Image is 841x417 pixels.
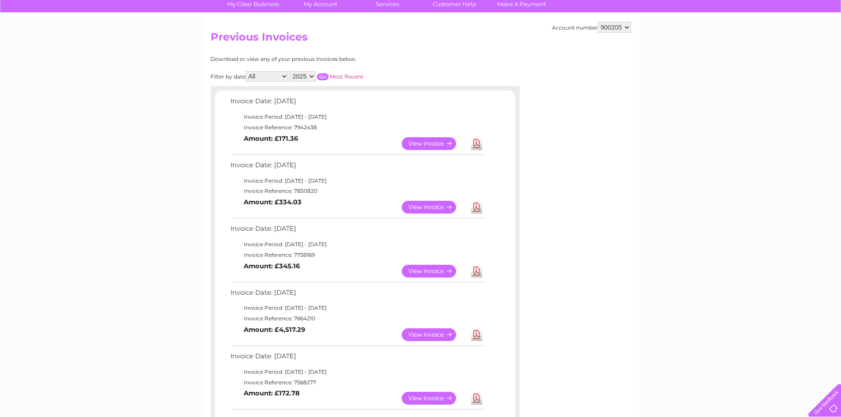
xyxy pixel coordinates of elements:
img: logo.png [30,23,75,50]
td: Invoice Date: [DATE] [228,287,486,303]
td: Invoice Period: [DATE] - [DATE] [228,239,486,250]
a: View [402,201,467,214]
a: View [402,265,467,278]
td: Invoice Date: [DATE] [228,350,486,367]
td: Invoice Date: [DATE] [228,223,486,239]
td: Invoice Date: [DATE] [228,95,486,112]
a: Log out [812,38,833,44]
a: View [402,328,467,341]
div: Clear Business is a trading name of Verastar Limited (registered in [GEOGRAPHIC_DATA] No. 3667643... [212,5,630,43]
b: Amount: £345.16 [244,262,300,270]
a: Energy [708,38,727,44]
b: Amount: £172.78 [244,389,300,397]
a: Download [471,328,482,341]
td: Invoice Period: [DATE] - [DATE] [228,176,486,186]
a: Blog [764,38,777,44]
td: Invoice Reference: 7568277 [228,377,486,388]
td: Invoice Period: [DATE] - [DATE] [228,367,486,377]
td: Invoice Reference: 7850820 [228,186,486,196]
td: Invoice Date: [DATE] [228,159,486,176]
div: Filter by date [211,71,442,82]
a: Download [471,201,482,214]
div: Download or view any of your previous invoices below. [211,56,442,62]
a: View [402,392,467,405]
a: Contact [782,38,804,44]
a: Most Recent [330,73,363,80]
a: Download [471,392,482,405]
a: Download [471,265,482,278]
a: View [402,137,467,150]
td: Invoice Period: [DATE] - [DATE] [228,303,486,313]
td: Invoice Reference: 7942438 [228,122,486,133]
td: Invoice Reference: 7664210 [228,313,486,324]
td: Invoice Period: [DATE] - [DATE] [228,112,486,122]
div: Account number [552,22,631,33]
a: Telecoms [732,38,759,44]
b: Amount: £171.36 [244,135,298,143]
b: Amount: £4,517.29 [244,326,305,334]
a: 0333 014 3131 [675,4,735,15]
a: Download [471,137,482,150]
td: Invoice Reference: 7758169 [228,250,486,260]
h2: Previous Invoices [211,31,631,48]
a: Water [686,38,702,44]
b: Amount: £334.03 [244,198,302,206]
